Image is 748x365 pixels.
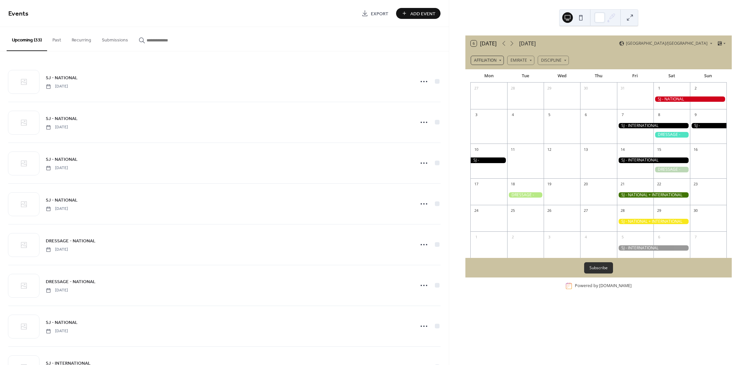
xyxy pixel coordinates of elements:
[582,85,589,92] div: 30
[582,146,589,153] div: 13
[46,287,68,293] span: [DATE]
[692,234,699,241] div: 7
[692,111,699,119] div: 9
[46,84,68,90] span: [DATE]
[617,69,653,83] div: Fri
[473,146,480,153] div: 10
[509,111,516,119] div: 4
[46,247,68,253] span: [DATE]
[509,207,516,214] div: 25
[507,192,544,198] div: DRESSAGE - NATIONAL
[46,74,78,82] a: SJ - NATIONAL
[619,234,626,241] div: 5
[7,27,47,51] button: Upcoming (33)
[473,111,480,119] div: 3
[46,328,68,334] span: [DATE]
[357,8,393,19] a: Export
[473,234,480,241] div: 1
[66,27,97,50] button: Recurring
[619,207,626,214] div: 28
[46,165,68,171] span: [DATE]
[582,181,589,188] div: 20
[626,41,708,45] span: [GEOGRAPHIC_DATA]/[GEOGRAPHIC_DATA]
[46,278,96,285] span: DRESSAGE - NATIONAL
[617,245,690,251] div: SJ - INTERNATIONAL
[655,181,663,188] div: 22
[46,319,78,326] a: SJ - NATIONAL
[507,69,544,83] div: Tue
[655,234,663,241] div: 6
[575,283,632,289] div: Powered by
[546,181,553,188] div: 19
[599,283,632,289] a: [DOMAIN_NAME]
[8,7,29,20] span: Events
[617,157,690,163] div: SJ - INTERNATIONAL
[582,111,589,119] div: 6
[653,167,690,172] div: DRESSAGE - NATIONAL
[653,96,726,102] div: SJ - NATIONAL
[546,85,553,92] div: 29
[47,27,66,50] button: Past
[544,69,580,83] div: Wed
[619,181,626,188] div: 21
[509,181,516,188] div: 18
[468,39,499,48] button: 6[DATE]
[46,115,78,122] a: SJ - NATIONAL
[46,278,96,285] a: DRESSAGE - NATIONAL
[546,111,553,119] div: 5
[580,69,617,83] div: Thu
[582,207,589,214] div: 27
[46,124,68,130] span: [DATE]
[546,234,553,241] div: 3
[46,75,78,82] span: SJ - NATIONAL
[473,85,480,92] div: 27
[471,69,507,83] div: Mon
[655,111,663,119] div: 8
[46,197,78,204] span: SJ - NATIONAL
[619,111,626,119] div: 7
[653,132,690,138] div: DRESSAGE - NATIONAL
[690,69,726,83] div: Sun
[546,207,553,214] div: 26
[546,146,553,153] div: 12
[371,10,388,17] span: Export
[655,85,663,92] div: 1
[97,27,133,50] button: Submissions
[396,8,441,19] button: Add Event
[509,234,516,241] div: 2
[692,146,699,153] div: 16
[471,157,507,163] div: SJ - INTERNATIONAL
[473,207,480,214] div: 24
[509,85,516,92] div: 28
[519,39,536,47] div: [DATE]
[46,196,78,204] a: SJ - NATIONAL
[410,10,436,17] span: Add Event
[582,234,589,241] div: 4
[617,192,690,198] div: SJ - NATIONAL + INTERNATIONAL
[46,206,68,212] span: [DATE]
[692,85,699,92] div: 2
[617,219,690,224] div: SJ - NATIONAL + INTERNATIONAL
[473,181,480,188] div: 17
[692,207,699,214] div: 30
[692,181,699,188] div: 23
[617,123,690,129] div: SJ - INTERNATIONAL
[46,155,78,163] a: SJ - NATIONAL
[46,238,96,245] span: DRESSAGE - NATIONAL
[584,262,613,274] button: Subscribe
[509,146,516,153] div: 11
[619,85,626,92] div: 31
[46,237,96,245] a: DRESSAGE - NATIONAL
[690,123,726,129] div: SJ - INTERNATIONAL
[619,146,626,153] div: 14
[655,146,663,153] div: 15
[653,69,690,83] div: Sat
[655,207,663,214] div: 29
